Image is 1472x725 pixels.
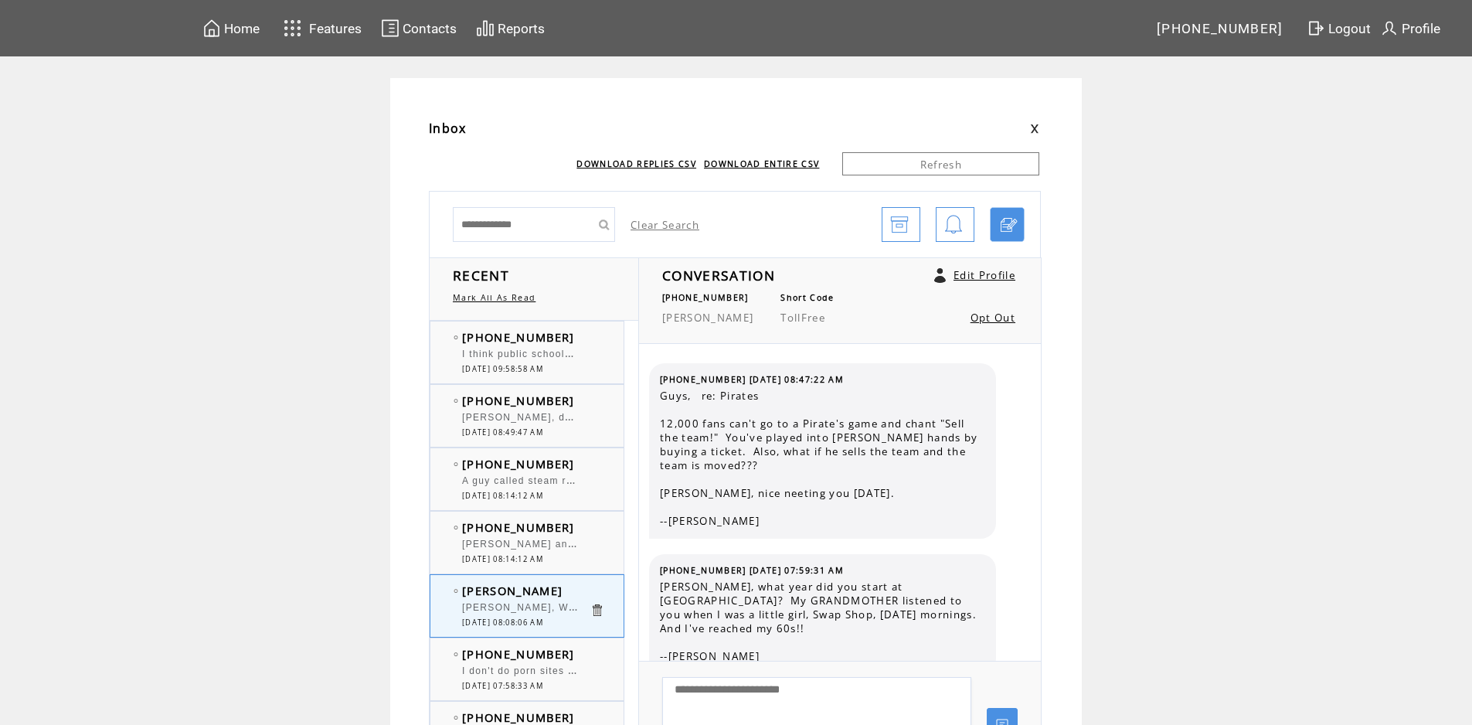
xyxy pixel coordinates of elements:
span: RECENT [453,266,509,284]
span: [PHONE_NUMBER] [462,646,575,662]
span: [PHONE_NUMBER] [462,519,575,535]
span: [PERSON_NAME] [662,311,753,325]
span: Logout [1328,21,1371,36]
span: CONVERSATION [662,266,775,284]
img: bulletEmpty.png [454,589,458,593]
span: TollFree [780,311,825,325]
a: Mark All As Read [453,292,535,303]
a: Contacts [379,16,459,40]
span: [PHONE_NUMBER] [662,292,749,303]
span: [PHONE_NUMBER] [462,329,575,345]
span: Reports [498,21,545,36]
a: Home [200,16,262,40]
img: exit.svg [1307,19,1325,38]
a: Edit Profile [954,268,1015,282]
span: Guys, re: Pirates 12,000 fans can't go to a Pirate's game and chant "Sell the team!" You've playe... [660,389,984,528]
a: Click to delete these messgaes [590,603,604,618]
a: DOWNLOAD REPLIES CSV [576,158,696,169]
span: Features [309,21,362,36]
span: [PHONE_NUMBER] [462,710,575,725]
span: Contacts [403,21,457,36]
span: [PERSON_NAME], what year did you start at [GEOGRAPHIC_DATA]? My GRANDMOTHER listened to you when ... [660,580,984,663]
a: Clear Search [631,218,699,232]
a: Reports [474,16,547,40]
span: [PHONE_NUMBER] [1157,21,1283,36]
img: bulletEmpty.png [454,716,458,720]
img: bulletEmpty.png [454,462,458,466]
a: Profile [1378,16,1443,40]
span: [PERSON_NAME] [462,583,563,598]
span: Short Code [780,292,834,303]
img: archive.png [890,208,909,243]
img: features.svg [279,15,306,41]
span: [DATE] 08:14:12 AM [462,554,543,564]
span: I don't do porn sites "any more." Lol [462,662,646,677]
span: I think public schools don't want to offer a choice of learning religion to protect their jobs in... [462,345,1173,360]
span: Home [224,21,260,36]
span: [PERSON_NAME], does the Doctor see more and younger [PERSON_NAME][MEDICAL_DATA]? [462,408,946,424]
span: A guy called steam release last week and said [PERSON_NAME] looks pretty weird in those size 52 s... [462,471,1009,487]
img: contacts.svg [381,19,399,38]
img: home.svg [202,19,221,38]
img: bulletEmpty.png [454,399,458,403]
img: bell.png [944,208,963,243]
span: Profile [1402,21,1440,36]
span: [DATE] 08:49:47 AM [462,427,543,437]
span: [PHONE_NUMBER] [462,393,575,408]
span: [DATE] 08:14:12 AM [462,491,543,501]
img: chart.svg [476,19,495,38]
a: DOWNLOAD ENTIRE CSV [704,158,819,169]
a: Features [277,13,364,43]
a: Click to start a chat with mobile number by SMS [990,207,1025,242]
img: profile.svg [1380,19,1399,38]
a: Click to edit user profile [934,268,946,283]
img: bulletEmpty.png [454,526,458,529]
a: Refresh [842,152,1039,175]
span: [PHONE_NUMBER] [462,456,575,471]
span: Inbox [429,120,467,137]
a: Opt Out [971,311,1015,325]
span: [DATE] 09:58:58 AM [462,364,543,374]
span: [PERSON_NAME], WE CAN PUT [PERSON_NAME] DUMP ON MT. [GEOGRAPHIC_DATA]. THINK ABOUT IT, LITERALLY,... [462,598,1345,614]
img: bulletEmpty.png [454,335,458,339]
span: [DATE] 07:58:33 AM [462,681,543,691]
span: [PHONE_NUMBER] [DATE] 08:47:22 AM [660,374,844,385]
span: [PHONE_NUMBER] [DATE] 07:59:31 AM [660,565,844,576]
span: [DATE] 08:08:06 AM [462,618,543,628]
input: Submit [592,207,615,242]
img: bulletEmpty.png [454,652,458,656]
a: Logout [1304,16,1378,40]
span: [PERSON_NAME] and [PERSON_NAME], [PERSON_NAME] does not need to buy advertising because you give ... [462,535,1192,550]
